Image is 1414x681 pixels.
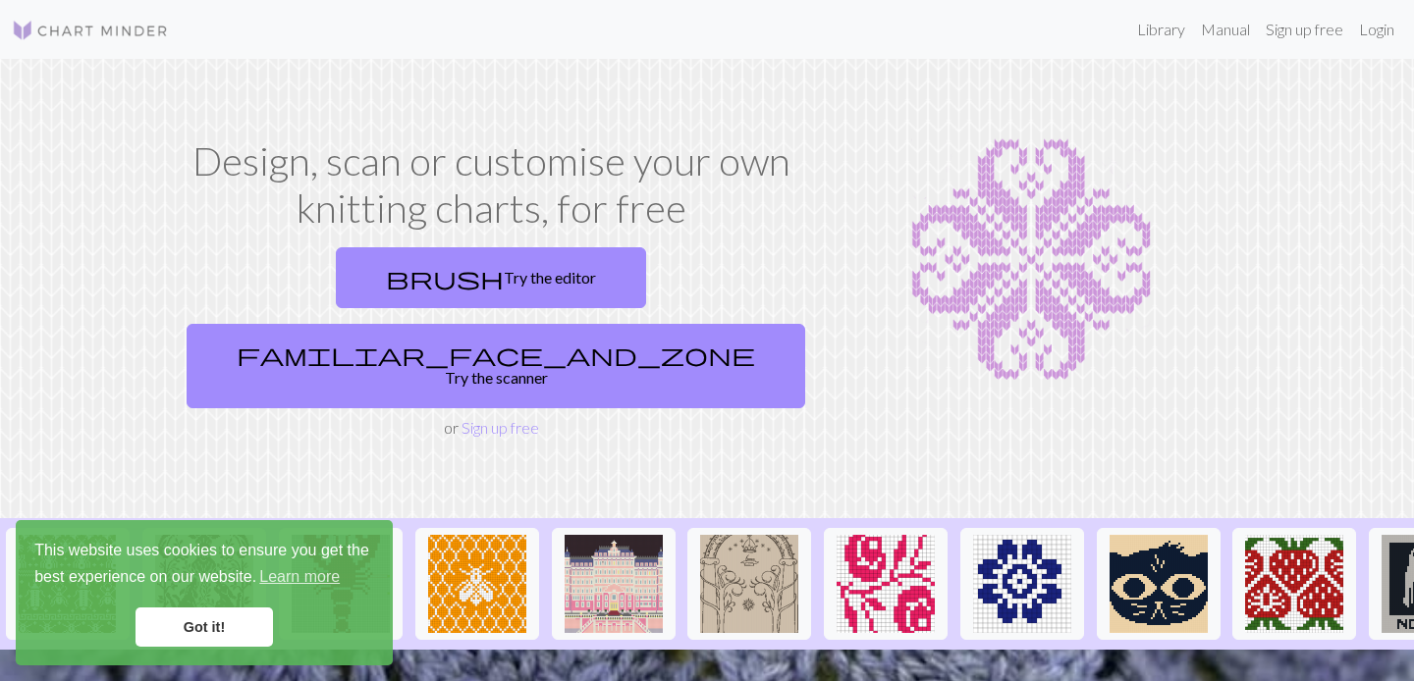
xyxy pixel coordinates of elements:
img: Mae [1110,535,1208,633]
button: Mae [1097,528,1221,640]
span: brush [386,264,504,291]
a: learn more about cookies [256,562,343,592]
span: This website uses cookies to ensure you get the best experience on our website. [34,539,374,592]
div: or [179,239,803,440]
a: Sign up free [462,418,539,437]
a: Mehiläinen [415,572,539,591]
button: Mari Flower [960,528,1084,640]
button: Repeating bugs [6,528,130,640]
a: Try the scanner [187,324,805,408]
span: familiar_face_and_zone [237,340,755,368]
a: Login [1351,10,1402,49]
button: Flower [824,528,948,640]
a: Mae [1097,572,1221,591]
a: Repeating bugs [6,572,130,591]
button: Copy of Grand-Budapest-Hotel-Exterior.jpg [552,528,676,640]
a: Mari Flower [960,572,1084,591]
img: Mari Flower [973,535,1071,633]
img: Flower [837,535,935,633]
a: dismiss cookie message [136,607,273,647]
button: Strawberry socks [1232,528,1356,640]
a: Strawberry socks [1232,572,1356,591]
img: portededurin1.jpg [700,535,798,633]
button: Mehiläinen [415,528,539,640]
img: Logo [12,19,169,42]
a: Library [1129,10,1193,49]
div: cookieconsent [16,520,393,665]
button: portededurin1.jpg [687,528,811,640]
img: Copy of Grand-Budapest-Hotel-Exterior.jpg [565,535,663,633]
a: portededurin1.jpg [687,572,811,591]
a: Try the editor [336,247,646,308]
a: Manual [1193,10,1258,49]
img: Chart example [827,137,1235,383]
a: Copy of Grand-Budapest-Hotel-Exterior.jpg [552,572,676,591]
img: Mehiläinen [428,535,526,633]
img: Strawberry socks [1245,535,1343,633]
h1: Design, scan or customise your own knitting charts, for free [179,137,803,232]
a: Sign up free [1258,10,1351,49]
a: Flower [824,572,948,591]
